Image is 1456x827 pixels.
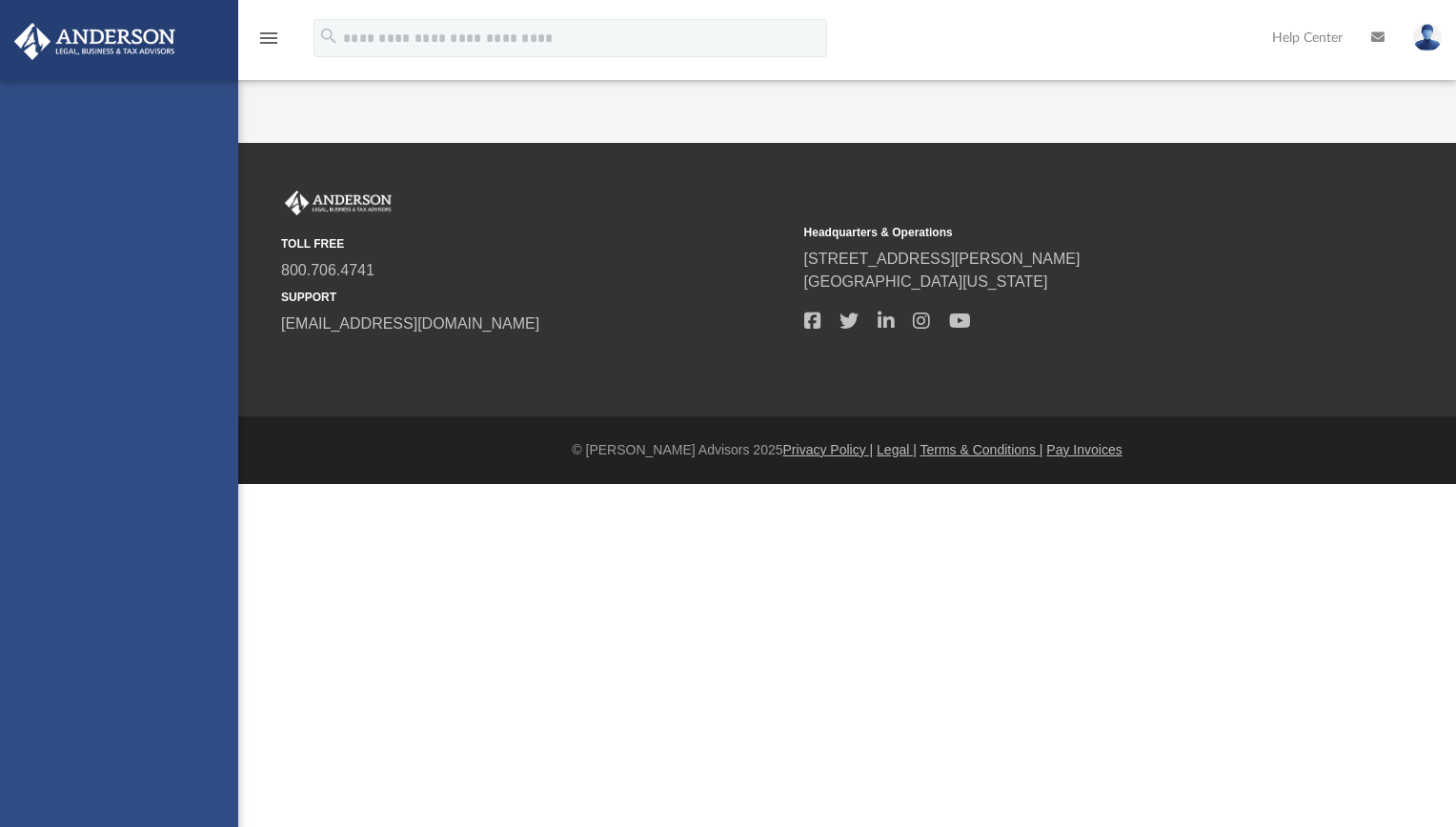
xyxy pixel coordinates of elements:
img: Anderson Advisors Platinum Portal [281,191,395,215]
a: 800.706.4741 [281,262,374,278]
small: TOLL FREE [281,235,791,252]
div: © [PERSON_NAME] Advisors 2025 [238,440,1456,460]
a: [STREET_ADDRESS][PERSON_NAME] [804,251,1081,267]
a: [EMAIL_ADDRESS][DOMAIN_NAME] [281,315,539,332]
i: search [318,26,339,47]
small: SUPPORT [281,289,791,306]
a: [GEOGRAPHIC_DATA][US_STATE] [804,273,1048,290]
a: Pay Invoices [1046,442,1122,457]
small: Headquarters & Operations [804,224,1314,241]
a: Terms & Conditions | [920,442,1043,457]
a: Legal | [877,442,917,457]
img: Anderson Advisors Platinum Portal [9,23,181,60]
img: User Pic [1413,24,1442,51]
i: menu [257,27,280,50]
a: menu [257,36,280,50]
a: Privacy Policy | [783,442,874,457]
